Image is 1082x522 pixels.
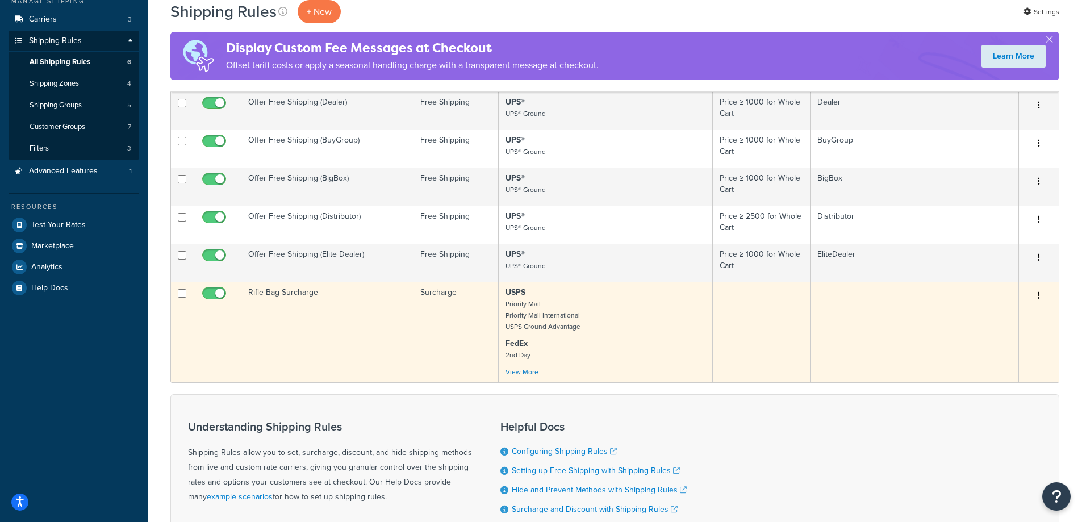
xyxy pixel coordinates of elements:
[9,116,139,137] a: Customer Groups 7
[811,168,1019,206] td: BigBox
[127,57,131,67] span: 6
[207,491,273,503] a: example scenarios
[9,9,139,30] li: Carriers
[506,108,546,119] small: UPS® Ground
[31,220,86,230] span: Test Your Rates
[31,283,68,293] span: Help Docs
[9,95,139,116] li: Shipping Groups
[413,168,499,206] td: Free Shipping
[241,282,413,382] td: Rifle Bag Surcharge
[9,138,139,159] li: Filters
[31,241,74,251] span: Marketplace
[9,138,139,159] a: Filters 3
[29,15,57,24] span: Carriers
[713,130,811,168] td: Price ≥ 1000 for Whole Cart
[413,282,499,382] td: Surcharge
[500,420,687,433] h3: Helpful Docs
[811,244,1019,282] td: EliteDealer
[512,465,680,477] a: Setting up Free Shipping with Shipping Rules
[512,484,687,496] a: Hide and Prevent Methods with Shipping Rules
[512,503,678,515] a: Surcharge and Discount with Shipping Rules
[9,95,139,116] a: Shipping Groups 5
[188,420,472,504] div: Shipping Rules allow you to set, surcharge, discount, and hide shipping methods from live and cus...
[811,206,1019,244] td: Distributor
[9,161,139,182] li: Advanced Features
[506,337,528,349] strong: FedEx
[506,261,546,271] small: UPS® Ground
[30,57,90,67] span: All Shipping Rules
[413,130,499,168] td: Free Shipping
[512,445,617,457] a: Configuring Shipping Rules
[1042,482,1071,511] button: Open Resource Center
[506,367,538,377] a: View More
[31,262,62,272] span: Analytics
[127,79,131,89] span: 4
[30,122,85,132] span: Customer Groups
[811,91,1019,130] td: Dealer
[9,73,139,94] li: Shipping Zones
[9,52,139,73] li: All Shipping Rules
[129,166,132,176] span: 1
[413,91,499,130] td: Free Shipping
[506,96,525,108] strong: UPS®
[226,39,599,57] h4: Display Custom Fee Messages at Checkout
[241,244,413,282] td: Offer Free Shipping (Elite Dealer)
[241,206,413,244] td: Offer Free Shipping (Distributor)
[506,185,546,195] small: UPS® Ground
[9,257,139,277] a: Analytics
[241,168,413,206] td: Offer Free Shipping (BigBox)
[506,286,525,298] strong: USPS
[9,116,139,137] li: Customer Groups
[413,244,499,282] td: Free Shipping
[413,206,499,244] td: Free Shipping
[9,31,139,160] li: Shipping Rules
[506,350,530,360] small: 2nd Day
[506,147,546,157] small: UPS® Ground
[226,57,599,73] p: Offset tariff costs or apply a seasonal handling charge with a transparent message at checkout.
[188,420,472,433] h3: Understanding Shipping Rules
[713,206,811,244] td: Price ≥ 2500 for Whole Cart
[30,79,79,89] span: Shipping Zones
[713,168,811,206] td: Price ≥ 1000 for Whole Cart
[713,244,811,282] td: Price ≥ 1000 for Whole Cart
[9,236,139,256] a: Marketplace
[506,134,525,146] strong: UPS®
[506,299,580,332] small: Priority Mail Priority Mail International USPS Ground Advantage
[506,172,525,184] strong: UPS®
[29,36,82,46] span: Shipping Rules
[170,1,277,23] h1: Shipping Rules
[9,31,139,52] a: Shipping Rules
[9,52,139,73] a: All Shipping Rules 6
[713,91,811,130] td: Price ≥ 1000 for Whole Cart
[506,248,525,260] strong: UPS®
[9,215,139,235] a: Test Your Rates
[506,223,546,233] small: UPS® Ground
[506,210,525,222] strong: UPS®
[128,122,131,132] span: 7
[30,101,82,110] span: Shipping Groups
[9,202,139,212] div: Resources
[127,144,131,153] span: 3
[30,144,49,153] span: Filters
[128,15,132,24] span: 3
[127,101,131,110] span: 5
[170,32,226,80] img: duties-banner-06bc72dcb5fe05cb3f9472aba00be2ae8eb53ab6f0d8bb03d382ba314ac3c341.png
[9,73,139,94] a: Shipping Zones 4
[241,130,413,168] td: Offer Free Shipping (BuyGroup)
[241,91,413,130] td: Offer Free Shipping (Dealer)
[29,166,98,176] span: Advanced Features
[981,45,1046,68] a: Learn More
[9,161,139,182] a: Advanced Features 1
[1023,4,1059,20] a: Settings
[9,9,139,30] a: Carriers 3
[811,130,1019,168] td: BuyGroup
[9,278,139,298] a: Help Docs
